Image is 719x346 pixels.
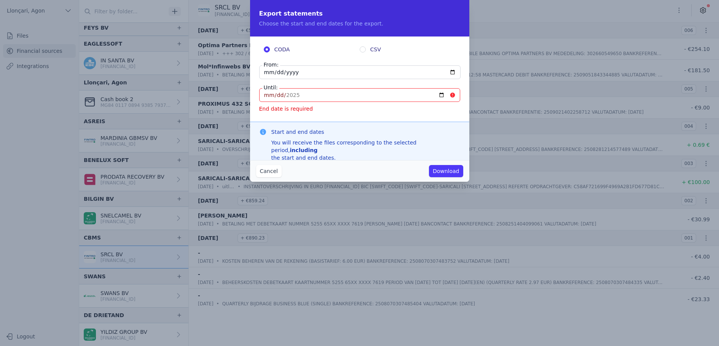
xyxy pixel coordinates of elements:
input: CSV [360,46,366,52]
font: Download [433,168,459,174]
font: CODA [274,46,290,52]
button: Download [429,165,463,177]
font: including [290,147,318,153]
font: . [334,155,335,161]
label: CSV [360,46,456,53]
font: Choose the start and end dates for the export. [259,21,383,27]
font: Until: [264,84,278,90]
button: Cancel [256,165,282,177]
font: You will receive the files corresponding to the selected period, [271,140,417,153]
font: Cancel [260,168,278,174]
font: Export statements [259,10,323,17]
input: CODA [264,46,270,52]
font: the start and end dates [271,155,334,161]
font: Start and end dates [271,129,324,135]
label: CODA [264,46,360,53]
font: CSV [370,46,381,52]
font: From: [264,62,279,68]
font: End date is required [259,106,313,112]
